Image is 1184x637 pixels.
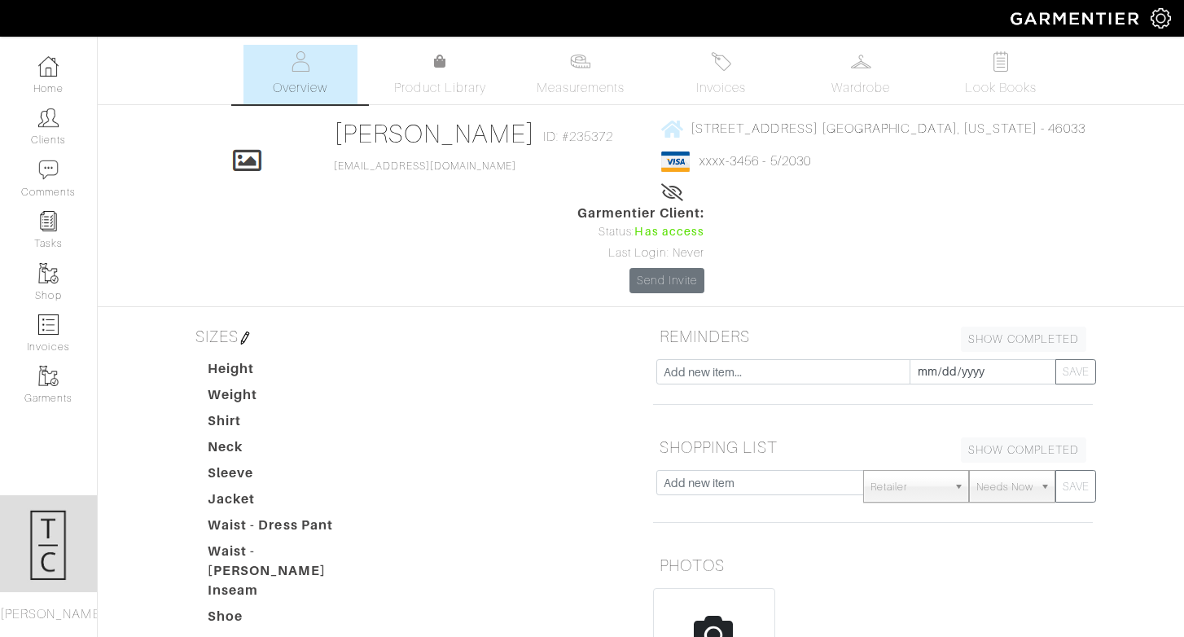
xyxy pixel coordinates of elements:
a: SHOW COMPLETED [961,437,1086,463]
a: Measurements [524,45,638,104]
span: Look Books [965,78,1037,98]
h5: REMINDERS [653,320,1093,353]
img: garments-icon-b7da505a4dc4fd61783c78ac3ca0ef83fa9d6f193b1c9dc38574b1d14d53ca28.png [38,263,59,283]
a: Invoices [664,45,778,104]
img: clients-icon-6bae9207a08558b7cb47a8932f037763ab4055f8c8b6bfacd5dc20c3e0201464.png [38,108,59,128]
dt: Shoe [195,607,381,633]
img: comment-icon-a0a6a9ef722e966f86d9cbdc48e553b5cf19dbc54f86b18d962a5391bc8f6eb6.png [38,160,59,180]
img: reminder-icon-8004d30b9f0a5d33ae49ab947aed9ed385cf756f9e5892f1edd6e32f2345188e.png [38,211,59,231]
img: wardrobe-487a4870c1b7c33e795ec22d11cfc2ed9d08956e64fb3008fe2437562e282088.svg [851,51,871,72]
a: Overview [243,45,357,104]
span: Wardrobe [831,78,890,98]
dt: Neck [195,437,381,463]
dt: Inseam [195,581,381,607]
img: garments-icon-b7da505a4dc4fd61783c78ac3ca0ef83fa9d6f193b1c9dc38574b1d14d53ca28.png [38,366,59,386]
img: orders-icon-0abe47150d42831381b5fb84f609e132dff9fe21cb692f30cb5eec754e2cba89.png [38,314,59,335]
span: ID: #235372 [543,127,614,147]
img: orders-27d20c2124de7fd6de4e0e44c1d41de31381a507db9b33961299e4e07d508b8c.svg [711,51,731,72]
dt: Weight [195,385,381,411]
span: Overview [273,78,327,98]
img: garmentier-logo-header-white-b43fb05a5012e4ada735d5af1a66efaba907eab6374d6393d1fbf88cb4ef424d.png [1002,4,1151,33]
span: Invoices [696,78,746,98]
dt: Shirt [195,411,381,437]
a: xxxx-3456 - 5/2030 [699,154,811,169]
dt: Waist - Dress Pant [195,516,381,542]
img: measurements-466bbee1fd09ba9460f595b01e5d73f9e2bff037440d3c8f018324cb6cdf7a4a.svg [570,51,590,72]
a: [STREET_ADDRESS] [GEOGRAPHIC_DATA], [US_STATE] - 46033 [661,118,1085,138]
img: gear-icon-white-bd11855cb880d31180b6d7d6211b90ccbf57a29d726f0c71d8c61bd08dd39cc2.png [1151,8,1171,29]
a: SHOW COMPLETED [961,327,1086,352]
img: dashboard-icon-dbcd8f5a0b271acd01030246c82b418ddd0df26cd7fceb0bd07c9910d44c42f6.png [38,56,59,77]
div: Status: [577,223,704,241]
a: Product Library [384,52,498,98]
dt: Sleeve [195,463,381,490]
img: visa-934b35602734be37eb7d5d7e5dbcd2044c359bf20a24dc3361ca3fa54326a8a7.png [661,152,690,172]
span: Measurements [537,78,625,98]
a: Send Invite [629,268,704,293]
img: pen-cf24a1663064a2ec1b9c1bd2387e9de7a2fa800b781884d57f21acf72779bad2.png [239,332,252,345]
h5: PHOTOS [653,549,1093,582]
a: [EMAIL_ADDRESS][DOMAIN_NAME] [334,160,516,172]
img: todo-9ac3debb85659649dc8f770b8b6100bb5dab4b48dedcbae339e5042a72dfd3cc.svg [991,51,1011,72]
dt: Height [195,359,381,385]
dt: Waist - [PERSON_NAME] [195,542,381,581]
input: Add new item... [656,359,910,384]
div: Last Login: Never [577,244,704,262]
button: SAVE [1055,470,1096,503]
img: basicinfo-40fd8af6dae0f16599ec9e87c0ef1c0a1fdea2edbe929e3d69a839185d80c458.svg [290,51,310,72]
input: Add new item [656,470,864,495]
span: Retailer [870,471,947,503]
button: SAVE [1055,359,1096,384]
a: Look Books [944,45,1058,104]
dt: Jacket [195,490,381,516]
span: Product Library [394,78,486,98]
a: [PERSON_NAME] [334,119,535,148]
h5: SIZES [189,320,629,353]
a: Wardrobe [804,45,918,104]
span: Has access [634,223,704,241]
span: Needs Now [976,471,1033,503]
span: Garmentier Client: [577,204,704,223]
h5: SHOPPING LIST [653,431,1093,463]
span: [STREET_ADDRESS] [GEOGRAPHIC_DATA], [US_STATE] - 46033 [691,121,1085,136]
